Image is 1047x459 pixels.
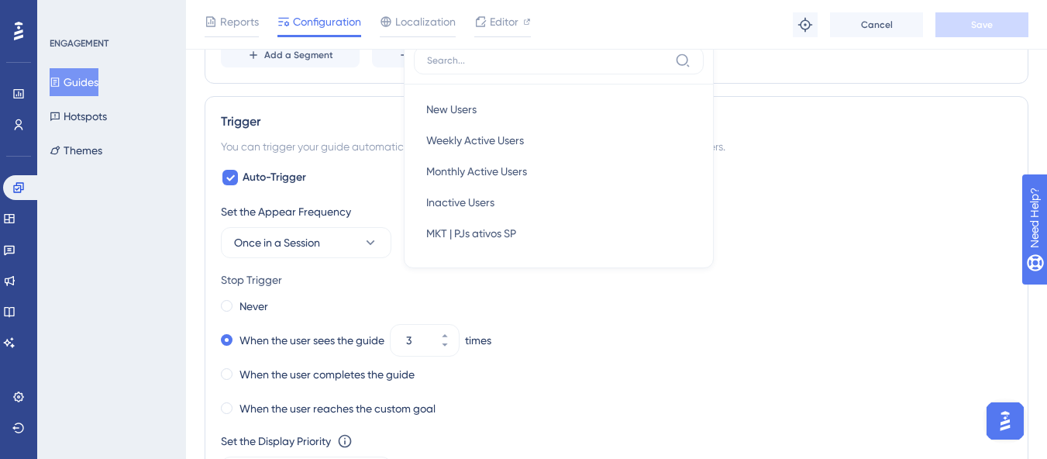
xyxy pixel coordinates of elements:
[239,365,415,384] label: When the user completes the guide
[221,271,1012,289] div: Stop Trigger
[830,12,923,37] button: Cancel
[490,12,518,31] span: Editor
[221,43,360,67] button: Add a Segment
[414,218,704,249] button: MKT | PJs ativos SP
[414,156,704,187] button: Monthly Active Users
[221,227,391,258] button: Once in a Session
[36,4,97,22] span: Need Help?
[414,125,704,156] button: Weekly Active Users
[971,19,993,31] span: Save
[239,331,384,350] label: When the user sees the guide
[50,102,107,130] button: Hotspots
[239,297,268,316] label: Never
[50,68,98,96] button: Guides
[427,54,669,67] input: Search...
[239,399,436,418] label: When the user reaches the custom goal
[264,49,333,61] span: Add a Segment
[426,100,477,119] span: New Users
[243,168,306,187] span: Auto-Trigger
[861,19,893,31] span: Cancel
[372,43,523,67] button: Create a Segment
[293,12,361,31] span: Configuration
[426,131,524,150] span: Weekly Active Users
[50,37,108,50] div: ENGAGEMENT
[414,187,704,218] button: Inactive Users
[221,432,331,450] div: Set the Display Priority
[220,12,259,31] span: Reports
[50,136,102,164] button: Themes
[414,94,704,125] button: New Users
[426,162,527,181] span: Monthly Active Users
[426,224,516,243] span: MKT | PJs ativos SP
[465,331,491,350] div: times
[221,137,1012,156] div: You can trigger your guide automatically when the target URL is visited, and/or use the custom tr...
[221,112,1012,131] div: Trigger
[935,12,1028,37] button: Save
[234,233,320,252] span: Once in a Session
[982,398,1028,444] iframe: UserGuiding AI Assistant Launcher
[221,202,1012,221] div: Set the Appear Frequency
[426,193,494,212] span: Inactive Users
[395,12,456,31] span: Localization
